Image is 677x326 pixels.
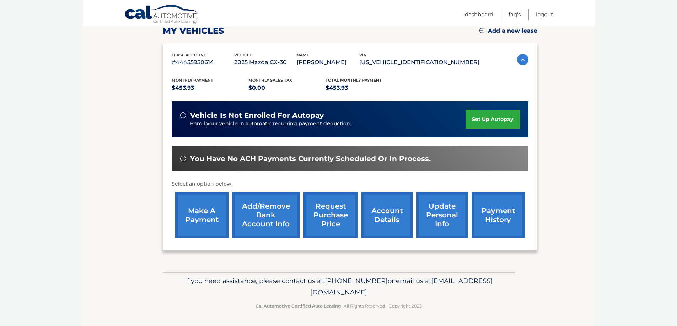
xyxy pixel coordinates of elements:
p: If you need assistance, please contact us at: or email us at [167,275,510,298]
p: - All Rights Reserved - Copyright 2025 [167,302,510,310]
a: payment history [472,192,525,238]
p: $453.93 [326,83,403,93]
p: Enroll your vehicle in automatic recurring payment deduction. [190,120,466,128]
img: add.svg [479,28,484,33]
a: Logout [536,9,553,20]
span: lease account [172,53,206,57]
p: $0.00 [248,83,326,93]
p: [US_VEHICLE_IDENTIFICATION_NUMBER] [359,57,479,67]
span: You have no ACH payments currently scheduled or in process. [190,154,431,163]
p: Select an option below: [172,180,528,188]
p: 2025 Mazda CX-30 [234,57,297,67]
span: name [297,53,309,57]
span: vehicle is not enrolled for autopay [190,111,324,120]
span: Monthly sales Tax [248,78,292,83]
a: Cal Automotive [124,5,199,25]
span: Total Monthly Payment [326,78,382,83]
a: Add a new lease [479,27,537,34]
a: set up autopay [466,110,520,129]
span: vin [359,53,367,57]
p: [PERSON_NAME] [297,57,359,67]
span: vehicle [234,53,252,57]
a: Add/Remove bank account info [232,192,300,238]
strong: Cal Automotive Certified Auto Leasing [256,303,341,309]
p: #44455950614 [172,57,234,67]
span: Monthly Payment [172,78,213,83]
a: account details [361,192,413,238]
p: $453.93 [172,83,249,93]
a: make a payment [175,192,229,238]
a: update personal info [416,192,468,238]
a: FAQ's [509,9,521,20]
a: request purchase price [303,192,358,238]
img: accordion-active.svg [517,54,528,65]
h2: my vehicles [163,26,224,36]
img: alert-white.svg [180,112,186,118]
span: [PHONE_NUMBER] [325,277,388,285]
span: [EMAIL_ADDRESS][DOMAIN_NAME] [310,277,493,296]
img: alert-white.svg [180,156,186,161]
a: Dashboard [465,9,493,20]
